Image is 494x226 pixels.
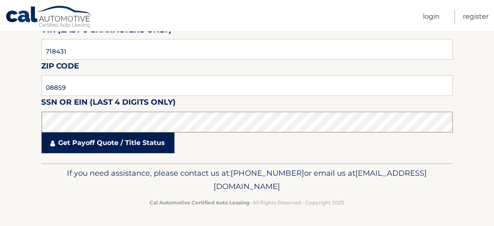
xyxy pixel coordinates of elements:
a: Login [423,10,440,24]
label: Zip Code [42,60,79,75]
span: [PHONE_NUMBER] [231,168,305,178]
strong: Cal Automotive Certified Auto Leasing [150,199,250,206]
label: SSN or EIN (last 4 digits only) [42,96,176,111]
p: - All Rights Reserved - Copyright 2025 [47,198,447,207]
a: Cal Automotive [5,5,93,29]
a: Get Payoff Quote / Title Status [42,133,174,153]
a: Register [463,10,489,24]
p: If you need assistance, please contact us at: or email us at [47,167,447,193]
